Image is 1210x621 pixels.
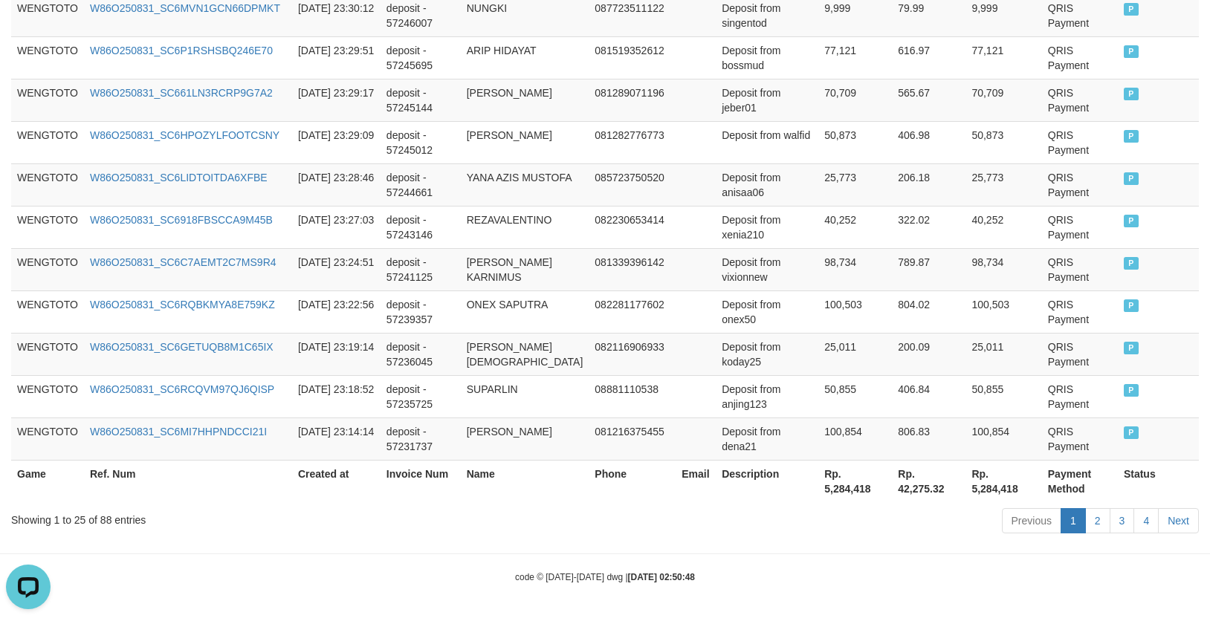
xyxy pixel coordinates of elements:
td: 100,503 [965,290,1041,333]
div: Showing 1 to 25 of 88 entries [11,507,493,527]
td: WENGTOTO [11,163,84,206]
td: deposit - 57235725 [381,375,461,417]
td: QRIS Payment [1042,79,1118,121]
button: Open LiveChat chat widget [6,6,51,51]
td: QRIS Payment [1042,290,1118,333]
td: Deposit from xenia210 [716,206,818,248]
td: 085723750520 [589,163,676,206]
a: 1 [1061,508,1086,533]
td: deposit - 57236045 [381,333,461,375]
th: Payment Method [1042,460,1118,502]
td: WENGTOTO [11,121,84,163]
td: 806.83 [892,417,965,460]
td: [DATE] 23:22:56 [292,290,381,333]
span: PAID [1124,342,1139,354]
td: 100,854 [818,417,892,460]
td: deposit - 57241125 [381,248,461,290]
td: WENGTOTO [11,333,84,375]
td: 50,873 [818,121,892,163]
td: 77,121 [965,36,1041,79]
span: PAID [1124,45,1139,58]
td: WENGTOTO [11,36,84,79]
td: [PERSON_NAME] KARNIMUS [461,248,589,290]
a: W86O250831_SC6P1RSHSBQ246E70 [90,45,273,56]
td: [DATE] 23:29:17 [292,79,381,121]
td: 081519352612 [589,36,676,79]
td: 200.09 [892,333,965,375]
a: W86O250831_SC6RQBKMYA8E759KZ [90,299,275,310]
span: PAID [1124,257,1139,270]
td: 081282776773 [589,121,676,163]
span: PAID [1124,130,1139,143]
td: 50,855 [965,375,1041,417]
td: QRIS Payment [1042,206,1118,248]
th: Status [1118,460,1199,502]
td: 082230653414 [589,206,676,248]
td: 50,873 [965,121,1041,163]
td: [DATE] 23:29:51 [292,36,381,79]
span: PAID [1124,3,1139,16]
th: Game [11,460,84,502]
td: WENGTOTO [11,206,84,248]
td: [DATE] 23:19:14 [292,333,381,375]
td: [DATE] 23:14:14 [292,417,381,460]
th: Rp. 5,284,418 [965,460,1041,502]
td: 98,734 [818,248,892,290]
td: WENGTOTO [11,79,84,121]
td: Deposit from vixionnew [716,248,818,290]
td: 50,855 [818,375,892,417]
td: [DATE] 23:18:52 [292,375,381,417]
td: deposit - 57245012 [381,121,461,163]
th: Name [461,460,589,502]
th: Ref. Num [84,460,292,502]
td: YANA AZIS MUSTOFA [461,163,589,206]
td: 406.98 [892,121,965,163]
td: QRIS Payment [1042,375,1118,417]
td: 70,709 [818,79,892,121]
td: 081216375455 [589,417,676,460]
td: [PERSON_NAME] [461,79,589,121]
td: REZAVALENTINO [461,206,589,248]
td: 322.02 [892,206,965,248]
td: [DATE] 23:27:03 [292,206,381,248]
td: QRIS Payment [1042,36,1118,79]
span: PAID [1124,88,1139,100]
a: W86O250831_SC6918FBSCCA9M45B [90,214,273,226]
td: 081339396142 [589,248,676,290]
td: 77,121 [818,36,892,79]
td: 25,773 [965,163,1041,206]
th: Invoice Num [381,460,461,502]
td: Deposit from jeber01 [716,79,818,121]
td: 08881110538 [589,375,676,417]
td: 40,252 [965,206,1041,248]
a: Next [1158,508,1199,533]
td: deposit - 57243146 [381,206,461,248]
td: 70,709 [965,79,1041,121]
td: [PERSON_NAME][DEMOGRAPHIC_DATA] [461,333,589,375]
span: PAID [1124,299,1139,312]
td: deposit - 57231737 [381,417,461,460]
td: Deposit from walfid [716,121,818,163]
td: WENGTOTO [11,375,84,417]
td: 98,734 [965,248,1041,290]
span: PAID [1124,172,1139,185]
a: W86O250831_SC6MI7HHPNDCCI21I [90,426,267,438]
td: [DATE] 23:24:51 [292,248,381,290]
a: W86O250831_SC6HPOZYLFOOTCSNY [90,129,279,141]
td: QRIS Payment [1042,121,1118,163]
td: ARIP HIDAYAT [461,36,589,79]
td: Deposit from onex50 [716,290,818,333]
td: deposit - 57245144 [381,79,461,121]
td: deposit - 57239357 [381,290,461,333]
td: 100,503 [818,290,892,333]
td: QRIS Payment [1042,248,1118,290]
td: 804.02 [892,290,965,333]
td: 40,252 [818,206,892,248]
th: Description [716,460,818,502]
th: Email [676,460,716,502]
td: ONEX SAPUTRA [461,290,589,333]
small: code © [DATE]-[DATE] dwg | [515,572,695,582]
strong: [DATE] 02:50:48 [628,572,695,582]
td: QRIS Payment [1042,417,1118,460]
td: QRIS Payment [1042,163,1118,206]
